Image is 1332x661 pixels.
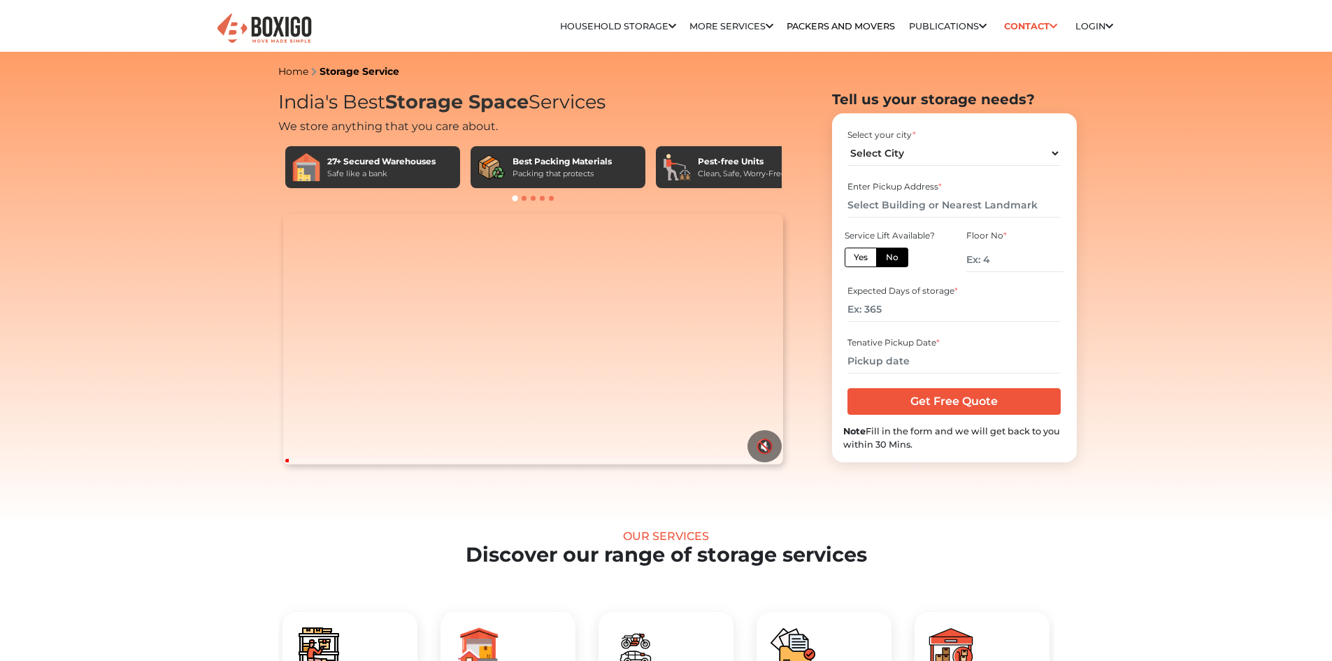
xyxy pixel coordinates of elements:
a: Storage Service [320,65,399,78]
img: Boxigo [215,12,313,46]
img: Best Packing Materials [478,153,506,181]
div: Clean, Safe, Worry-Free [698,168,786,180]
b: Note [843,426,866,436]
a: Contact [1000,15,1062,37]
a: Packers and Movers [787,21,895,31]
button: 🔇 [747,430,782,462]
div: Safe like a bank [327,168,436,180]
div: Packing that protects [513,168,612,180]
div: Tenative Pickup Date [847,336,1061,349]
h1: India's Best Services [278,91,789,114]
input: Select Building or Nearest Landmark [847,193,1061,218]
div: Our Services [53,529,1279,543]
label: No [876,248,908,267]
h2: Discover our range of storage services [53,543,1279,567]
div: Enter Pickup Address [847,180,1061,193]
a: Publications [909,21,987,31]
div: Floor No [966,229,1063,242]
img: 27+ Secured Warehouses [292,153,320,181]
input: Ex: 365 [847,297,1061,322]
div: 27+ Secured Warehouses [327,155,436,168]
input: Ex: 4 [966,248,1063,272]
div: Expected Days of storage [847,285,1061,297]
span: Storage Space [385,90,529,113]
a: Household Storage [560,21,676,31]
a: Login [1075,21,1113,31]
video: Your browser does not support the video tag. [283,214,783,464]
div: Best Packing Materials [513,155,612,168]
div: Select your city [847,129,1061,141]
input: Get Free Quote [847,388,1061,415]
a: More services [689,21,773,31]
img: Pest-free Units [663,153,691,181]
div: Fill in the form and we will get back to you within 30 Mins. [843,425,1066,451]
label: Yes [845,248,877,267]
input: Pickup date [847,349,1061,374]
div: Pest-free Units [698,155,786,168]
div: Service Lift Available? [845,229,941,242]
a: Home [278,65,308,78]
h2: Tell us your storage needs? [832,91,1077,108]
span: We store anything that you care about. [278,120,498,133]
